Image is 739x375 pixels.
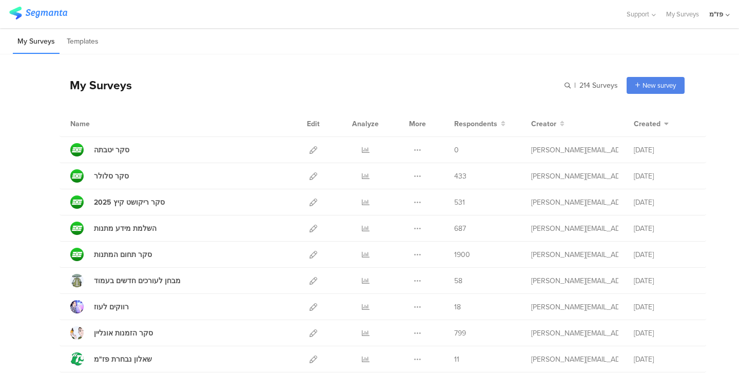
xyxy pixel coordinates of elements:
div: ron@pazam.mobi [531,171,618,182]
div: [DATE] [634,197,695,208]
button: Respondents [454,119,505,129]
div: סקר ריקושט קיץ 2025 [94,197,165,208]
span: 0 [454,145,459,155]
div: [DATE] [634,354,695,365]
a: סקר יטבתה [70,143,129,156]
div: [DATE] [634,249,695,260]
li: My Surveys [13,30,60,54]
li: Templates [62,30,103,54]
div: Analyze [350,111,381,136]
span: 18 [454,302,461,312]
a: השלמת מידע מתנות [70,222,157,235]
a: סקר ריקושט קיץ 2025 [70,195,165,209]
div: ron@pazam.mobi [531,302,618,312]
img: segmanta logo [9,7,67,19]
a: שאלון נבחרת פז"מ [70,352,152,366]
a: סקר הזמנות אונליין [70,326,153,340]
div: ron@pazam.mobi [531,249,618,260]
div: פז"מ [709,9,723,19]
div: מבחן לעורכים חדשים בעמוד [94,275,181,286]
div: [DATE] [634,171,695,182]
span: 799 [454,328,466,339]
div: [DATE] [634,328,695,339]
div: ron@pazam.mobi [531,223,618,234]
button: Creator [531,119,565,129]
span: 214 Surveys [579,80,618,91]
div: My Surveys [60,76,132,94]
span: Support [627,9,649,19]
a: סקר תחום המתנות [70,248,152,261]
div: ron@pazam.mobi [531,354,618,365]
a: רווקים לעוז [70,300,129,313]
div: רווקים לעוז [94,302,129,312]
div: סקר סלולר [94,171,129,182]
div: Name [70,119,132,129]
span: 531 [454,197,465,208]
button: Created [634,119,669,129]
div: Edit [302,111,324,136]
span: 1900 [454,249,470,260]
a: מבחן לעורכים חדשים בעמוד [70,274,181,287]
div: [DATE] [634,275,695,286]
div: [DATE] [634,223,695,234]
div: ron@pazam.mobi [531,145,618,155]
span: 58 [454,275,462,286]
span: 687 [454,223,466,234]
span: 433 [454,171,466,182]
span: Created [634,119,660,129]
span: 11 [454,354,459,365]
div: סקר תחום המתנות [94,249,152,260]
div: [DATE] [634,145,695,155]
span: Creator [531,119,556,129]
div: ron@pazam.mobi [531,275,618,286]
span: New survey [643,81,676,90]
div: השלמת מידע מתנות [94,223,157,234]
div: More [406,111,429,136]
div: ron@pazam.mobi [531,328,618,339]
div: סקר יטבתה [94,145,129,155]
div: ron@pazam.mobi [531,197,618,208]
div: סקר הזמנות אונליין [94,328,153,339]
a: סקר סלולר [70,169,129,183]
span: Respondents [454,119,497,129]
div: [DATE] [634,302,695,312]
span: | [573,80,577,91]
div: שאלון נבחרת פז"מ [94,354,152,365]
